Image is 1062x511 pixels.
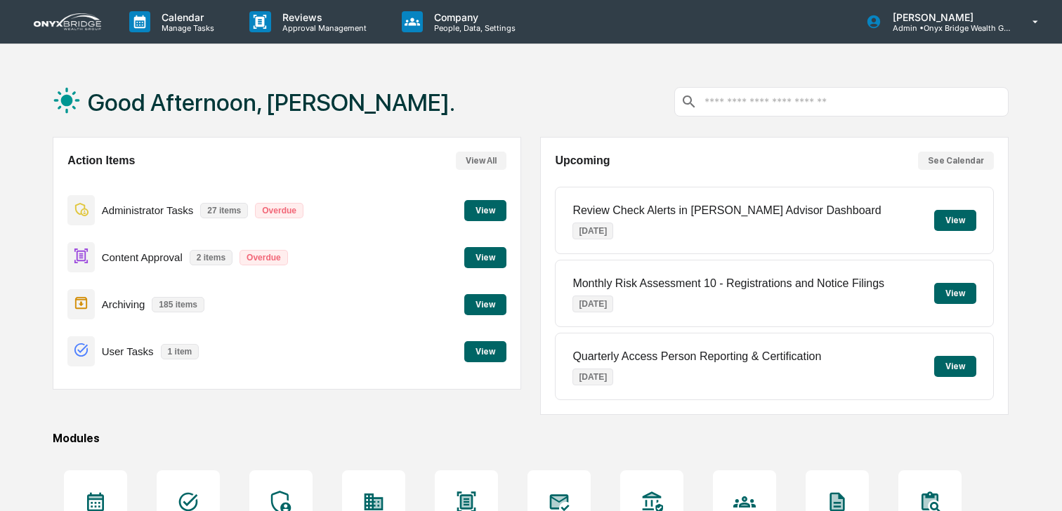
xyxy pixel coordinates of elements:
[464,200,506,221] button: View
[934,210,976,231] button: View
[152,297,204,312] p: 185 items
[271,11,374,23] p: Reviews
[464,297,506,310] a: View
[464,250,506,263] a: View
[934,283,976,304] button: View
[190,250,232,265] p: 2 items
[881,23,1012,33] p: Admin • Onyx Bridge Wealth Group LLC
[572,223,613,239] p: [DATE]
[88,88,455,117] h1: Good Afternoon, [PERSON_NAME].
[67,154,135,167] h2: Action Items
[240,250,288,265] p: Overdue
[53,432,1009,445] div: Modules
[555,154,610,167] h2: Upcoming
[102,204,194,216] p: Administrator Tasks
[102,251,183,263] p: Content Approval
[423,23,523,33] p: People, Data, Settings
[34,13,101,30] img: logo
[572,369,613,385] p: [DATE]
[572,350,821,363] p: Quarterly Access Person Reporting & Certification
[934,356,976,377] button: View
[464,344,506,357] a: View
[464,341,506,362] button: View
[150,11,221,23] p: Calendar
[881,11,1012,23] p: [PERSON_NAME]
[918,152,994,170] button: See Calendar
[161,344,199,359] p: 1 item
[200,203,248,218] p: 27 items
[572,296,613,312] p: [DATE]
[150,23,221,33] p: Manage Tasks
[572,204,881,217] p: Review Check Alerts in [PERSON_NAME] Advisor Dashboard
[271,23,374,33] p: Approval Management
[456,152,506,170] button: View All
[255,203,303,218] p: Overdue
[423,11,523,23] p: Company
[102,345,154,357] p: User Tasks
[464,294,506,315] button: View
[102,298,145,310] p: Archiving
[464,247,506,268] button: View
[464,203,506,216] a: View
[572,277,884,290] p: Monthly Risk Assessment 10 - Registrations and Notice Filings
